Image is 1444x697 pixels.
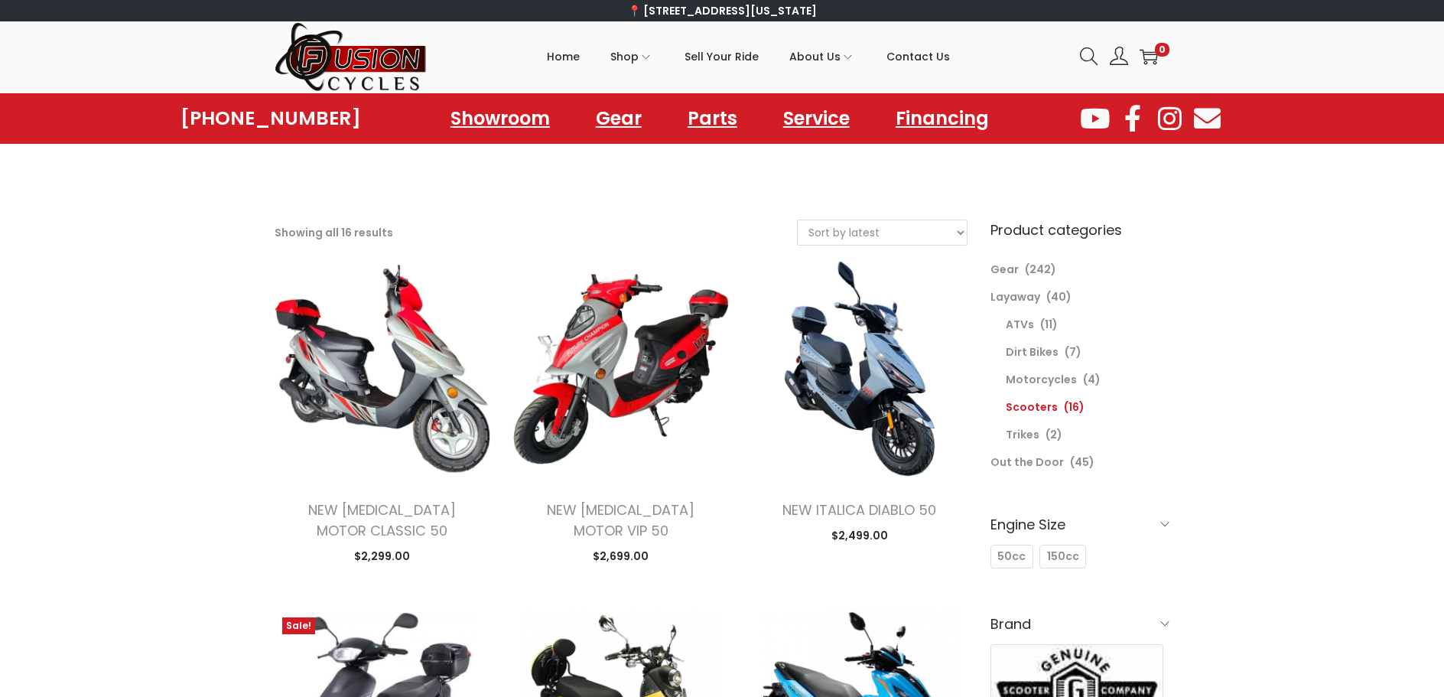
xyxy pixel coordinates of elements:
[547,500,694,540] a: NEW [MEDICAL_DATA] MOTOR VIP 50
[354,549,410,564] span: 2,299.00
[435,101,565,136] a: Showroom
[990,606,1169,642] h6: Brand
[1046,289,1072,305] span: (40)
[1025,262,1056,277] span: (242)
[1140,47,1158,66] a: 0
[1006,427,1039,442] a: Trikes
[1006,399,1058,415] a: Scooters
[831,528,888,543] span: 2,499.00
[782,500,936,519] a: NEW ITALICA DIABLO 50
[990,506,1169,542] h6: Engine Size
[1006,344,1059,360] a: Dirt Bikes
[628,3,817,18] a: 📍 [STREET_ADDRESS][US_STATE]
[685,22,759,91] a: Sell Your Ride
[593,549,600,564] span: $
[886,37,950,76] span: Contact Us
[1040,317,1058,332] span: (11)
[1006,317,1034,332] a: ATVs
[997,549,1026,565] span: 50cc
[275,222,393,243] p: Showing all 16 results
[547,37,580,76] span: Home
[789,22,856,91] a: About Us
[593,549,649,564] span: 2,699.00
[547,22,580,91] a: Home
[275,21,428,93] img: Woostify retina logo
[831,528,838,543] span: $
[435,101,1004,136] nav: Menu
[880,101,1004,136] a: Financing
[990,454,1064,470] a: Out the Door
[1065,344,1081,360] span: (7)
[990,289,1040,305] a: Layaway
[610,22,654,91] a: Shop
[354,549,361,564] span: $
[886,22,950,91] a: Contact Us
[1064,399,1085,415] span: (16)
[428,22,1068,91] nav: Primary navigation
[1006,372,1077,387] a: Motorcycles
[768,101,865,136] a: Service
[990,262,1019,277] a: Gear
[1046,427,1062,442] span: (2)
[798,220,967,245] select: Shop order
[789,37,841,76] span: About Us
[610,37,639,76] span: Shop
[1047,549,1079,565] span: 150cc
[308,500,456,540] a: NEW [MEDICAL_DATA] MOTOR CLASSIC 50
[672,101,753,136] a: Parts
[1083,372,1101,387] span: (4)
[581,101,657,136] a: Gear
[685,37,759,76] span: Sell Your Ride
[180,108,361,129] a: [PHONE_NUMBER]
[990,220,1169,240] h6: Product categories
[1070,454,1094,470] span: (45)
